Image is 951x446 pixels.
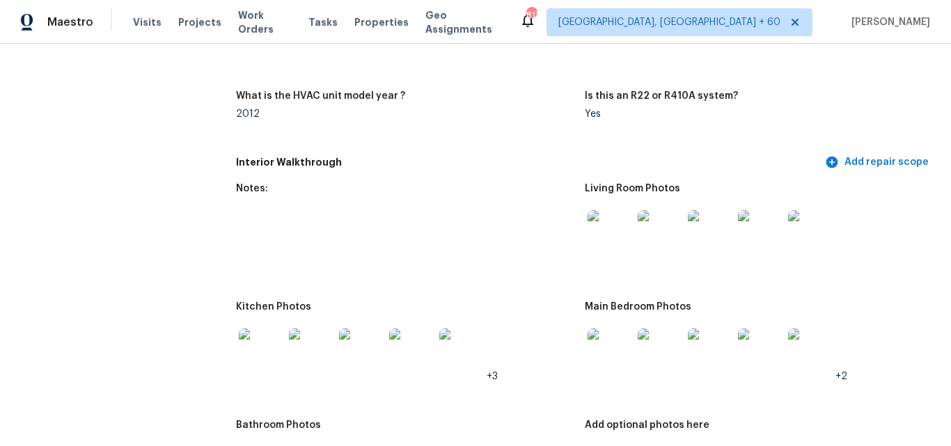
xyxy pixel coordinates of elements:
h5: Interior Walkthrough [236,155,822,170]
h5: What is the HVAC unit model year ? [236,91,405,101]
h5: Living Room Photos [585,184,680,193]
span: +2 [835,372,847,381]
h5: Kitchen Photos [236,302,311,312]
span: Add repair scope [828,154,929,171]
h5: Main Bedroom Photos [585,302,691,312]
button: Add repair scope [822,150,934,175]
span: [GEOGRAPHIC_DATA], [GEOGRAPHIC_DATA] + 60 [558,15,780,29]
span: Tasks [308,17,338,27]
span: Visits [133,15,162,29]
h5: Add optional photos here [585,420,709,430]
div: 2012 [236,109,574,119]
span: Properties [354,15,409,29]
span: Work Orders [238,8,292,36]
span: Maestro [47,15,93,29]
span: Projects [178,15,221,29]
h5: Is this an R22 or R410A system? [585,91,738,101]
span: Geo Assignments [425,8,503,36]
h5: Bathroom Photos [236,420,321,430]
span: [PERSON_NAME] [846,15,930,29]
div: Yes [585,109,923,119]
h5: Notes: [236,184,268,193]
div: 811 [526,8,536,22]
span: +3 [487,372,498,381]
